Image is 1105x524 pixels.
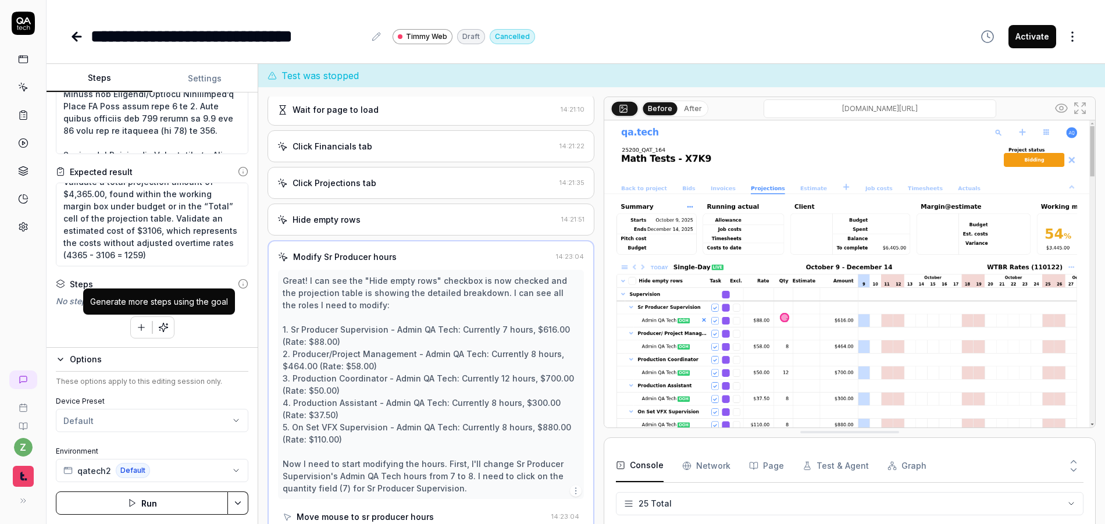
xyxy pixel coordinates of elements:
[9,370,37,389] a: New conversation
[887,450,926,482] button: Graph
[5,457,41,489] button: Timmy Logo
[974,25,1001,48] button: View version history
[490,29,535,44] div: Cancelled
[457,29,485,44] div: Draft
[559,179,584,187] time: 14:21:35
[643,102,677,115] button: Before
[559,142,584,150] time: 14:21:22
[70,278,93,290] div: Steps
[77,465,111,477] span: qatech2
[406,31,447,42] span: Timmy Web
[293,177,376,189] div: Click Projections tab
[293,140,372,152] div: Click Financials tab
[561,215,584,223] time: 14:21:51
[14,438,33,457] button: z
[293,213,361,226] div: Hide empty rows
[281,69,359,83] span: Test was stopped
[551,512,579,521] time: 14:23:04
[63,415,94,427] div: Default
[393,28,452,44] a: Timmy Web
[1071,99,1089,117] button: Open in full screen
[152,65,258,92] button: Settings
[70,166,133,178] div: Expected result
[679,102,707,115] button: After
[47,65,152,92] button: Steps
[116,463,150,478] span: Default
[56,409,248,432] button: Default
[1008,25,1056,48] button: Activate
[1052,99,1071,117] button: Show all interative elements
[56,446,248,457] label: Environment
[56,396,248,407] label: Device Preset
[13,466,34,487] img: Timmy Logo
[293,251,397,263] div: Modify Sr Producer hours
[297,511,434,523] div: Move mouse to sr producer hours
[70,352,248,366] div: Options
[749,450,784,482] button: Page
[56,352,248,366] button: Options
[803,450,869,482] button: Test & Agent
[56,295,248,307] div: No steps yet
[556,252,584,261] time: 14:23:04
[5,394,41,412] a: Book a call with us
[682,450,730,482] button: Network
[5,412,41,431] a: Documentation
[604,120,1095,427] img: Screenshot
[283,275,579,494] div: Great! I can see the "Hide empty rows" checkbox is now checked and the projection table is showin...
[56,376,248,387] div: These options apply to this editing session only.
[293,104,379,116] div: Wait for page to load
[56,459,248,482] button: qatech2Default
[56,491,228,515] button: Run
[616,450,664,482] button: Console
[561,105,584,113] time: 14:21:10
